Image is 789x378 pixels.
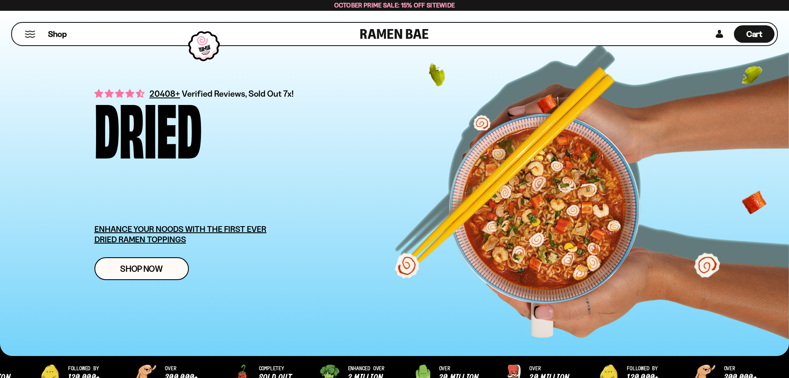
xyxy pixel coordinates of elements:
[746,29,762,39] span: Cart
[48,29,67,40] span: Shop
[734,23,775,45] div: Cart
[94,98,202,155] div: Dried
[182,88,294,99] span: Verified Reviews, Sold Out 7x!
[334,1,455,9] span: October Prime Sale: 15% off Sitewide
[24,31,36,38] button: Mobile Menu Trigger
[48,25,67,43] a: Shop
[120,264,163,273] span: Shop Now
[94,257,189,280] a: Shop Now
